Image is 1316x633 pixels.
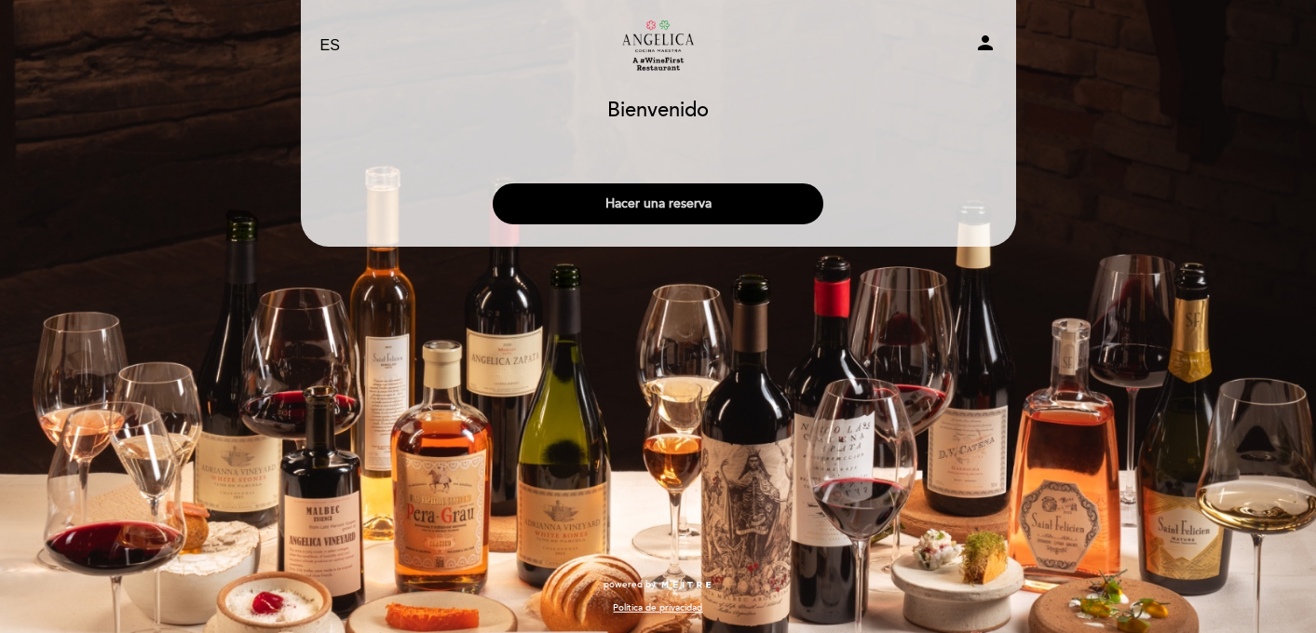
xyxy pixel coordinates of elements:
[613,601,702,614] a: Política de privacidad
[604,578,713,591] a: powered by
[974,32,997,61] button: person
[607,100,709,122] h1: Bienvenido
[493,183,823,224] button: Hacer una reserva
[542,20,775,72] a: Restaurante [PERSON_NAME] Maestra
[974,32,997,54] i: person
[604,578,656,591] span: powered by
[660,581,713,590] img: MEITRE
